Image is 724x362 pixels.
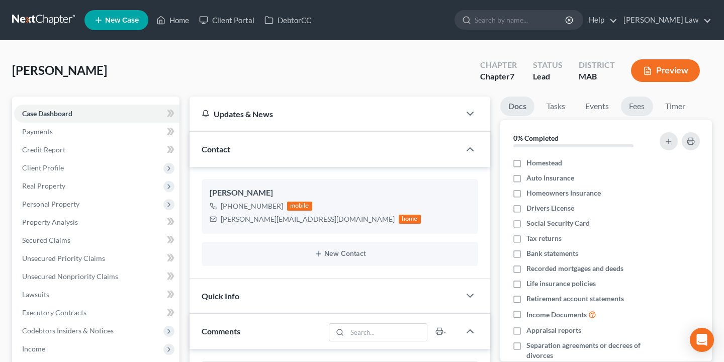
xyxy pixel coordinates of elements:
[22,236,70,244] span: Secured Claims
[577,97,617,116] a: Events
[22,254,105,262] span: Unsecured Priority Claims
[22,145,65,154] span: Credit Report
[526,203,574,213] span: Drivers License
[526,188,601,198] span: Homeowners Insurance
[12,63,107,77] span: [PERSON_NAME]
[533,71,563,82] div: Lead
[22,290,49,299] span: Lawsuits
[631,59,700,82] button: Preview
[22,109,72,118] span: Case Dashboard
[202,109,448,119] div: Updates & News
[500,97,534,116] a: Docs
[618,11,711,29] a: [PERSON_NAME] Law
[22,218,78,226] span: Property Analysis
[259,11,316,29] a: DebtorCC
[579,71,615,82] div: MAB
[526,218,590,228] span: Social Security Card
[22,326,114,335] span: Codebtors Insiders & Notices
[22,200,79,208] span: Personal Property
[526,158,562,168] span: Homestead
[14,123,179,141] a: Payments
[475,11,567,29] input: Search by name...
[210,187,470,199] div: [PERSON_NAME]
[14,267,179,286] a: Unsecured Nonpriority Claims
[210,250,470,258] button: New Contact
[14,304,179,322] a: Executory Contracts
[105,17,139,24] span: New Case
[526,233,562,243] span: Tax returns
[22,308,86,317] span: Executory Contracts
[22,182,65,190] span: Real Property
[657,97,693,116] a: Timer
[221,214,395,224] div: [PERSON_NAME][EMAIL_ADDRESS][DOMAIN_NAME]
[526,325,581,335] span: Appraisal reports
[14,249,179,267] a: Unsecured Priority Claims
[14,231,179,249] a: Secured Claims
[194,11,259,29] a: Client Portal
[526,279,596,289] span: Life insurance policies
[579,59,615,71] div: District
[202,291,239,301] span: Quick Info
[347,324,427,341] input: Search...
[584,11,617,29] a: Help
[538,97,573,116] a: Tasks
[526,263,623,274] span: Recorded mortgages and deeds
[202,144,230,154] span: Contact
[202,326,240,336] span: Comments
[526,248,578,258] span: Bank statements
[22,272,118,281] span: Unsecured Nonpriority Claims
[14,286,179,304] a: Lawsuits
[480,59,517,71] div: Chapter
[151,11,194,29] a: Home
[526,310,587,320] span: Income Documents
[526,340,651,360] span: Separation agreements or decrees of divorces
[22,344,45,353] span: Income
[22,127,53,136] span: Payments
[14,213,179,231] a: Property Analysis
[221,201,283,211] div: [PHONE_NUMBER]
[22,163,64,172] span: Client Profile
[480,71,517,82] div: Chapter
[287,202,312,211] div: mobile
[526,294,624,304] span: Retirement account statements
[510,71,514,81] span: 7
[14,105,179,123] a: Case Dashboard
[621,97,653,116] a: Fees
[526,173,574,183] span: Auto Insurance
[14,141,179,159] a: Credit Report
[690,328,714,352] div: Open Intercom Messenger
[533,59,563,71] div: Status
[399,215,421,224] div: home
[513,134,559,142] strong: 0% Completed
